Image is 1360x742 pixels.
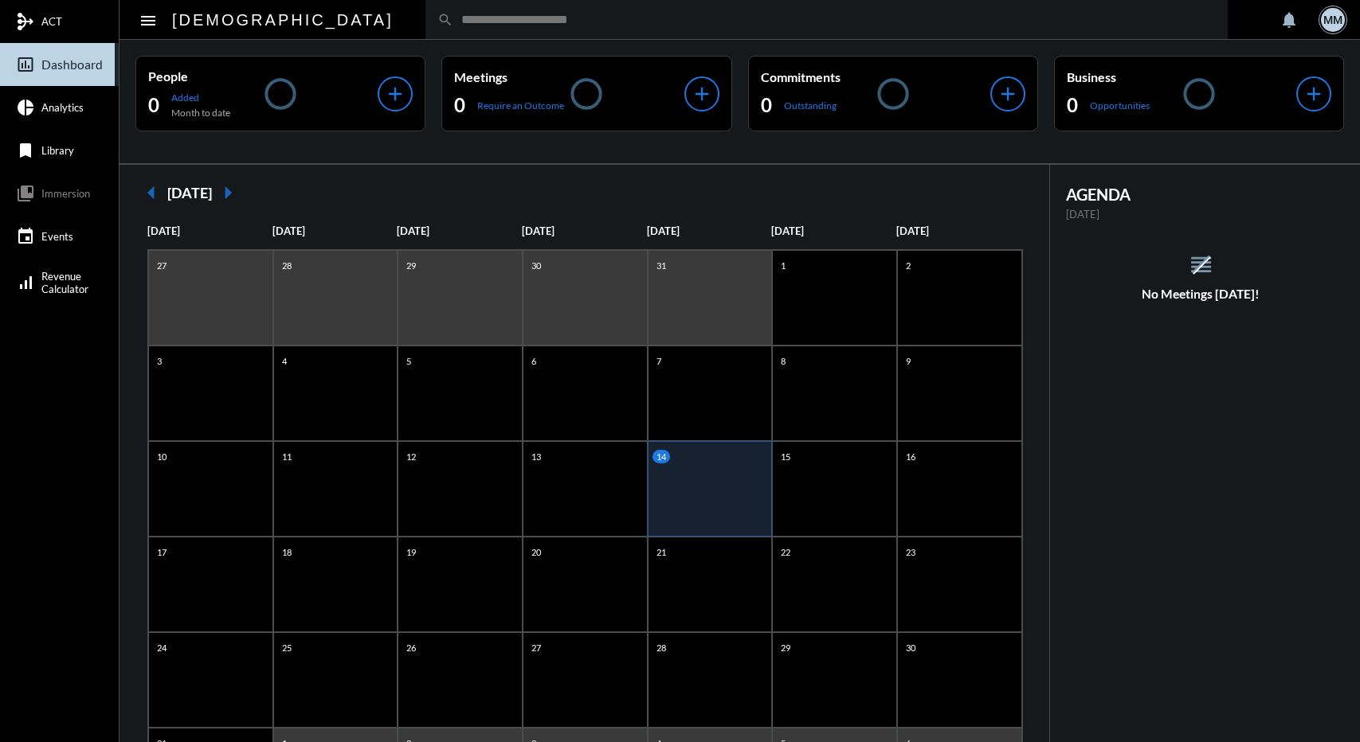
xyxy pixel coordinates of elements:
[896,225,1021,237] p: [DATE]
[902,641,919,654] p: 30
[41,270,88,295] span: Revenue Calculator
[272,225,398,237] p: [DATE]
[41,230,73,243] span: Events
[41,187,90,200] span: Immersion
[1066,185,1336,204] h2: AGENDA
[527,259,545,272] p: 30
[41,57,103,72] span: Dashboard
[278,354,291,368] p: 4
[771,225,896,237] p: [DATE]
[41,101,84,114] span: Analytics
[16,98,35,117] mat-icon: pie_chart
[653,450,670,463] p: 14
[402,545,420,559] p: 19
[139,11,158,30] mat-icon: Side nav toggle icon
[777,354,790,368] p: 8
[278,545,296,559] p: 18
[777,450,794,463] p: 15
[777,641,794,654] p: 29
[16,273,35,292] mat-icon: signal_cellular_alt
[402,450,420,463] p: 12
[1066,208,1336,221] p: [DATE]
[153,354,166,368] p: 3
[153,545,170,559] p: 17
[902,259,915,272] p: 2
[147,225,272,237] p: [DATE]
[1050,287,1352,301] h5: No Meetings [DATE]!
[172,7,394,33] h2: [DEMOGRAPHIC_DATA]
[527,545,545,559] p: 20
[777,259,790,272] p: 1
[153,450,170,463] p: 10
[527,354,540,368] p: 6
[1280,10,1299,29] mat-icon: notifications
[135,177,167,209] mat-icon: arrow_left
[397,225,522,237] p: [DATE]
[653,354,665,368] p: 7
[653,259,670,272] p: 31
[167,184,212,201] h2: [DATE]
[402,354,415,368] p: 5
[902,354,915,368] p: 9
[16,227,35,246] mat-icon: event
[1321,8,1345,32] div: MM
[153,259,170,272] p: 27
[902,450,919,463] p: 16
[902,545,919,559] p: 23
[212,177,244,209] mat-icon: arrow_right
[402,641,420,654] p: 26
[132,4,164,36] button: Toggle sidenav
[522,225,647,237] p: [DATE]
[777,545,794,559] p: 22
[278,259,296,272] p: 28
[437,12,453,28] mat-icon: search
[402,259,420,272] p: 29
[527,641,545,654] p: 27
[527,450,545,463] p: 13
[16,55,35,74] mat-icon: insert_chart_outlined
[278,450,296,463] p: 11
[653,641,670,654] p: 28
[278,641,296,654] p: 25
[41,144,74,157] span: Library
[647,225,772,237] p: [DATE]
[16,184,35,203] mat-icon: collections_bookmark
[16,12,35,31] mat-icon: mediation
[41,15,62,28] span: ACT
[1188,252,1214,278] mat-icon: reorder
[653,545,670,559] p: 21
[16,141,35,160] mat-icon: bookmark
[153,641,170,654] p: 24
